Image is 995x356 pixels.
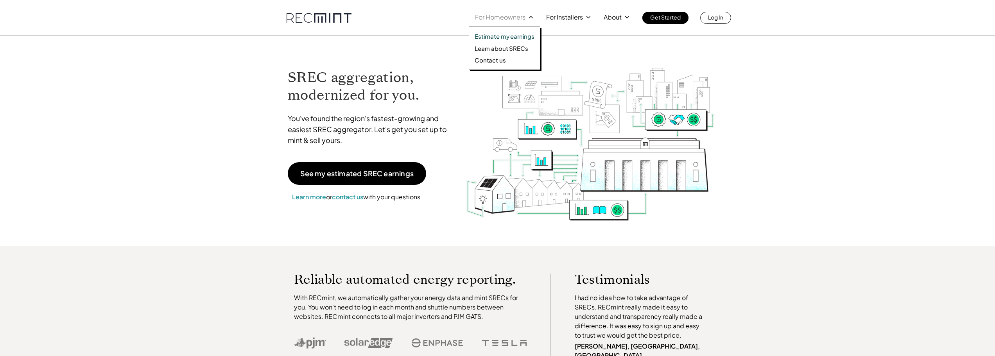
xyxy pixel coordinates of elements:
[294,293,527,321] p: With RECmint, we automatically gather your energy data and mint SRECs for you. You won't need to ...
[332,193,363,201] a: contact us
[466,47,715,223] img: RECmint value cycle
[575,274,691,285] p: Testimonials
[300,170,414,177] p: See my estimated SREC earnings
[604,12,622,23] p: About
[288,113,454,146] p: You've found the region's fastest-growing and easiest SREC aggregator. Let's get you set up to mi...
[475,12,525,23] p: For Homeowners
[475,45,528,52] p: Learn about SRECs
[292,193,326,201] a: Learn more
[475,45,534,52] a: Learn about SRECs
[642,12,688,24] a: Get Started
[475,56,506,64] p: Contact us
[288,192,425,202] p: or with your questions
[288,69,454,104] h1: SREC aggregation, modernized for you.
[708,12,723,23] p: Log In
[475,56,534,64] a: Contact us
[650,12,681,23] p: Get Started
[294,274,527,285] p: Reliable automated energy reporting.
[546,12,583,23] p: For Installers
[475,32,534,40] a: Estimate my earnings
[288,162,426,185] a: See my estimated SREC earnings
[575,293,706,340] p: I had no idea how to take advantage of SRECs. RECmint really made it easy to understand and trans...
[700,12,731,24] a: Log In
